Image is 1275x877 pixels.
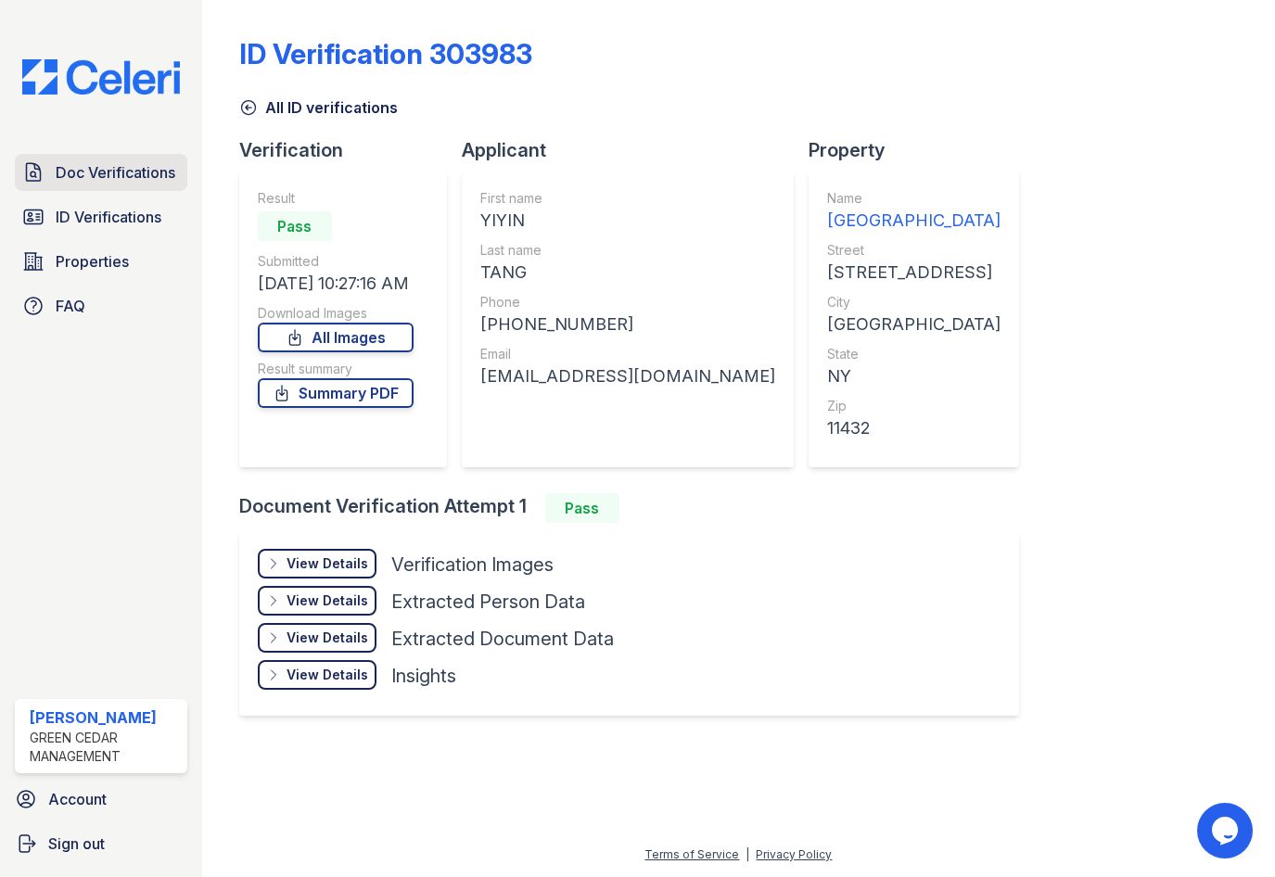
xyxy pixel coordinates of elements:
div: [GEOGRAPHIC_DATA] [827,208,1001,234]
div: Verification Images [391,552,554,578]
div: Property [809,137,1034,163]
div: ID Verification 303983 [239,37,532,70]
div: First name [480,189,775,208]
span: Account [48,788,107,810]
div: Submitted [258,252,414,271]
div: Pass [545,493,619,523]
div: YIYIN [480,208,775,234]
span: ID Verifications [56,206,161,228]
div: [PHONE_NUMBER] [480,311,775,337]
div: [EMAIL_ADDRESS][DOMAIN_NAME] [480,363,775,389]
div: Green Cedar Management [30,729,180,766]
div: Zip [827,397,1001,415]
a: Name [GEOGRAPHIC_DATA] [827,189,1001,234]
div: City [827,293,1001,311]
div: [DATE] 10:27:16 AM [258,271,414,297]
div: Document Verification Attempt 1 [239,493,1034,523]
div: Street [827,241,1001,260]
div: Verification [239,137,462,163]
a: Terms of Service [644,847,739,861]
a: FAQ [15,287,187,324]
div: Insights [391,663,456,689]
div: | [746,847,749,861]
div: [PERSON_NAME] [30,706,180,729]
img: CE_Logo_Blue-a8612792a0a2168367f1c8372b55b34899dd931a85d93a1a3d3e32e68fde9ad4.png [7,59,195,95]
a: Doc Verifications [15,154,187,191]
div: Result [258,189,414,208]
a: Sign out [7,825,195,862]
span: Doc Verifications [56,161,175,184]
span: Sign out [48,833,105,855]
a: All Images [258,323,414,352]
div: Phone [480,293,775,311]
div: Result summary [258,360,414,378]
div: State [827,345,1001,363]
a: Summary PDF [258,378,414,408]
div: [STREET_ADDRESS] [827,260,1001,286]
div: NY [827,363,1001,389]
div: View Details [287,554,368,573]
div: Last name [480,241,775,260]
div: Name [827,189,1001,208]
div: TANG [480,260,775,286]
div: Pass [258,211,332,241]
div: 11432 [827,415,1001,441]
a: All ID verifications [239,96,398,119]
a: Privacy Policy [756,847,832,861]
span: Properties [56,250,129,273]
iframe: chat widget [1197,803,1256,858]
div: Email [480,345,775,363]
div: Applicant [462,137,809,163]
div: View Details [287,629,368,647]
div: View Details [287,666,368,684]
a: Account [7,781,195,818]
div: Extracted Person Data [391,589,585,615]
a: Properties [15,243,187,280]
div: Download Images [258,304,414,323]
a: ID Verifications [15,198,187,235]
div: [GEOGRAPHIC_DATA] [827,311,1001,337]
div: View Details [287,591,368,610]
span: FAQ [56,295,85,317]
div: Extracted Document Data [391,626,614,652]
